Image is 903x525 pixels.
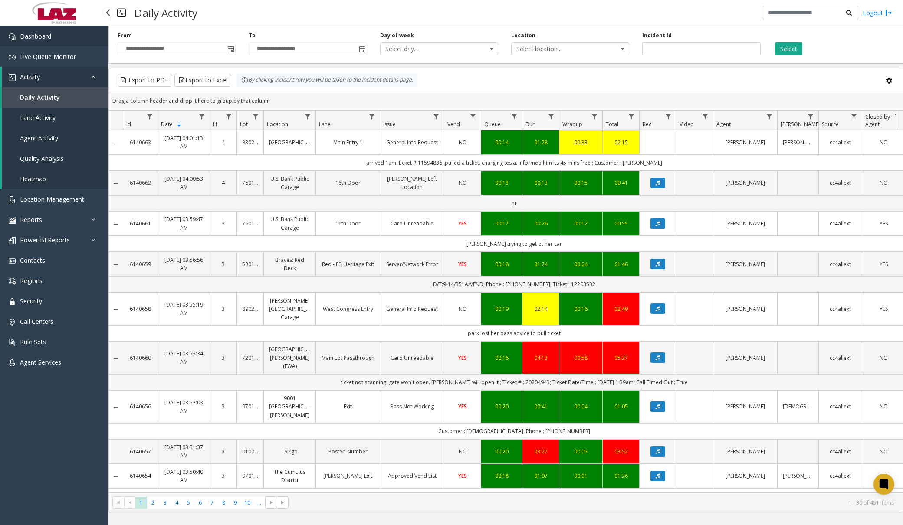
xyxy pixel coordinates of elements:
[719,402,772,411] a: [PERSON_NAME]
[277,496,289,509] span: Go to the last page
[385,138,439,147] a: General Info Request
[459,179,467,186] span: NO
[20,338,46,346] span: Rule Sets
[215,472,231,480] a: 3
[719,354,772,362] a: [PERSON_NAME]
[20,358,61,366] span: Agent Services
[805,111,817,122] a: Parker Filter Menu
[206,497,218,509] span: Page 7
[719,447,772,456] a: [PERSON_NAME]
[528,219,554,228] div: 00:26
[385,402,439,411] a: Pass Not Working
[824,447,857,456] a: cc4allext
[565,354,597,362] div: 00:58
[128,260,152,268] a: 6140659
[867,179,900,187] a: NO
[459,448,467,455] span: NO
[163,134,204,150] a: [DATE] 04:01:13 AM
[486,472,517,480] a: 00:18
[321,138,374,147] a: Main Entry 1
[20,215,42,224] span: Reports
[269,468,310,484] a: The Cumulus District
[608,305,634,313] div: 02:49
[215,138,231,147] a: 4
[867,138,900,147] a: NO
[269,256,310,272] a: Braves: Red Deck
[867,219,900,228] a: YES
[880,305,888,313] span: YES
[9,237,16,244] img: 'icon'
[321,260,374,268] a: Red - P3 Heritage Exit
[109,306,123,313] a: Collapse Details
[608,260,634,268] a: 01:46
[458,354,467,362] span: YES
[269,447,310,456] a: LAZgo
[528,472,554,480] div: 01:07
[385,260,439,268] a: Server/Network Error
[486,138,517,147] div: 00:14
[147,497,159,509] span: Page 2
[486,447,517,456] div: 00:20
[486,219,517,228] a: 00:17
[381,43,474,55] span: Select day...
[128,305,152,313] a: 6140658
[867,260,900,268] a: YES
[2,67,108,87] a: Activity
[565,179,597,187] a: 00:15
[565,472,597,480] a: 00:01
[128,354,152,362] a: 6140660
[385,219,439,228] a: Card Unreadable
[163,398,204,415] a: [DATE] 03:52:03 AM
[109,140,123,147] a: Collapse Details
[450,305,476,313] a: NO
[242,472,258,480] a: 970138
[528,138,554,147] a: 01:28
[215,354,231,362] a: 3
[880,139,888,146] span: NO
[265,496,277,509] span: Go to the next page
[9,359,16,366] img: 'icon'
[20,317,53,326] span: Call Centers
[163,443,204,460] a: [DATE] 03:51:37 AM
[163,175,204,191] a: [DATE] 04:00:53 AM
[528,305,554,313] a: 02:14
[135,497,147,509] span: Page 1
[528,260,554,268] div: 01:24
[528,354,554,362] a: 04:13
[458,220,467,227] span: YES
[249,32,256,39] label: To
[663,111,674,122] a: Rec. Filter Menu
[565,138,597,147] a: 00:33
[242,305,258,313] a: 890202
[9,298,16,305] img: 'icon'
[867,402,900,411] a: NO
[450,219,476,228] a: YES
[2,169,108,189] a: Heatmap
[509,111,520,122] a: Queue Filter Menu
[174,74,231,87] button: Export to Excel
[486,260,517,268] a: 00:18
[126,121,131,128] span: Id
[458,261,467,268] span: YES
[118,32,132,39] label: From
[20,175,46,183] span: Heatmap
[880,179,888,186] span: NO
[9,339,16,346] img: 'icon'
[608,179,634,187] a: 00:41
[824,219,857,228] a: cc4allext
[163,468,204,484] a: [DATE] 03:50:40 AM
[117,2,126,23] img: pageIcon
[545,111,557,122] a: Dur Filter Menu
[226,43,235,55] span: Toggle popup
[366,111,378,122] a: Lane Filter Menu
[109,355,123,362] a: Collapse Details
[880,448,888,455] span: NO
[215,219,231,228] a: 3
[863,8,892,17] a: Logout
[2,108,108,128] a: Lane Activity
[565,402,597,411] div: 00:04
